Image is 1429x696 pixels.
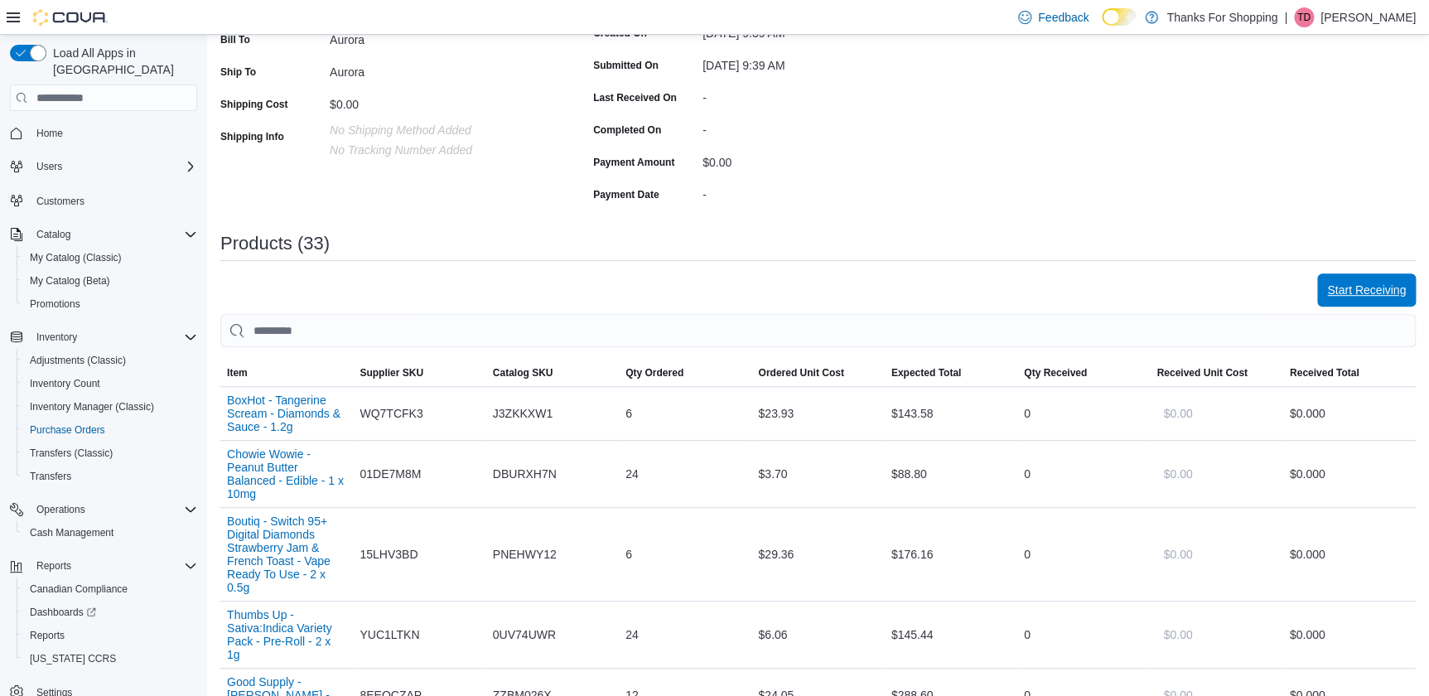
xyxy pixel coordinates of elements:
[30,225,77,244] button: Catalog
[1317,273,1416,307] button: Start Receiving
[33,9,108,26] img: Cova
[1163,546,1192,563] span: $0.00
[30,582,128,596] span: Canadian Compliance
[36,331,77,344] span: Inventory
[3,554,204,578] button: Reports
[702,149,925,169] div: $0.00
[493,366,553,379] span: Catalog SKU
[36,503,85,516] span: Operations
[1102,26,1103,27] span: Dark Mode
[23,443,197,463] span: Transfers (Classic)
[17,601,204,624] a: Dashboards
[220,98,287,111] label: Shipping Cost
[1297,7,1311,27] span: TD
[1290,544,1409,564] div: $0.00 0
[619,618,751,651] div: 24
[17,349,204,372] button: Adjustments (Classic)
[30,629,65,642] span: Reports
[593,123,661,137] label: Completed On
[23,626,197,645] span: Reports
[593,59,659,72] label: Submitted On
[1024,366,1087,379] span: Qty Received
[3,155,204,178] button: Users
[220,360,353,386] button: Item
[885,618,1017,651] div: $145.44
[3,326,204,349] button: Inventory
[751,538,884,571] div: $29.36
[30,327,197,347] span: Inventory
[1156,397,1199,430] button: $0.00
[23,466,78,486] a: Transfers
[1038,9,1089,26] span: Feedback
[17,465,204,488] button: Transfers
[1163,405,1192,422] span: $0.00
[619,360,751,386] button: Qty Ordered
[23,350,133,370] a: Adjustments (Classic)
[1163,466,1192,482] span: $0.00
[23,420,197,440] span: Purchase Orders
[17,292,204,316] button: Promotions
[493,464,557,484] span: DBURXH7N
[885,360,1017,386] button: Expected Total
[30,606,96,619] span: Dashboards
[1156,618,1199,651] button: $0.00
[23,626,71,645] a: Reports
[30,400,154,413] span: Inventory Manager (Classic)
[30,123,70,143] a: Home
[220,130,284,143] label: Shipping Info
[30,447,113,460] span: Transfers (Classic)
[227,515,346,594] button: Boutiq - Switch 95+ Digital Diamonds Strawberry Jam & French Toast - Vape Ready To Use - 2 x 0.5g
[227,608,346,661] button: Thumbs Up - Sativa:Indica Variety Pack - Pre-Roll - 2 x 1g
[23,397,161,417] a: Inventory Manager (Classic)
[30,526,113,539] span: Cash Management
[23,397,197,417] span: Inventory Manager (Classic)
[493,625,556,645] span: 0UV74UWR
[30,327,84,347] button: Inventory
[23,420,112,440] a: Purchase Orders
[751,397,884,430] div: $23.93
[23,523,120,543] a: Cash Management
[220,33,250,46] label: Bill To
[751,618,884,651] div: $6.06
[619,457,751,491] div: 24
[23,374,197,394] span: Inventory Count
[1327,282,1406,298] span: Start Receiving
[23,248,197,268] span: My Catalog (Classic)
[23,294,197,314] span: Promotions
[30,274,110,288] span: My Catalog (Beta)
[360,404,422,423] span: WQ7TCFK3
[227,366,248,379] span: Item
[619,397,751,430] div: 6
[1294,7,1314,27] div: Tyler Dirks
[17,246,204,269] button: My Catalog (Classic)
[23,248,128,268] a: My Catalog (Classic)
[220,65,256,79] label: Ship To
[227,447,346,500] button: Chowie Wowie - Peanut Butter Balanced - Edible - 1 x 10mg
[360,544,418,564] span: 15LHV3BD
[330,123,552,137] p: No Shipping Method added
[227,394,346,433] button: BoxHot - Tangerine Scream - Diamonds & Sauce - 1.2g
[1166,7,1277,27] p: Thanks For Shopping
[1163,626,1192,643] span: $0.00
[1320,7,1416,27] p: [PERSON_NAME]
[1290,366,1359,379] span: Received Total
[885,457,1017,491] div: $88.80
[593,156,674,169] label: Payment Amount
[17,521,204,544] button: Cash Management
[23,579,134,599] a: Canadian Compliance
[30,225,197,244] span: Catalog
[23,649,123,669] a: [US_STATE] CCRS
[220,234,330,254] h3: Products (33)
[30,556,78,576] button: Reports
[17,395,204,418] button: Inventory Manager (Classic)
[36,559,71,573] span: Reports
[360,464,421,484] span: 01DE7M8M
[30,190,197,210] span: Customers
[1017,457,1150,491] div: 0
[30,157,197,176] span: Users
[702,117,925,137] div: -
[619,538,751,571] div: 6
[3,498,204,521] button: Operations
[36,195,84,208] span: Customers
[30,377,100,390] span: Inventory Count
